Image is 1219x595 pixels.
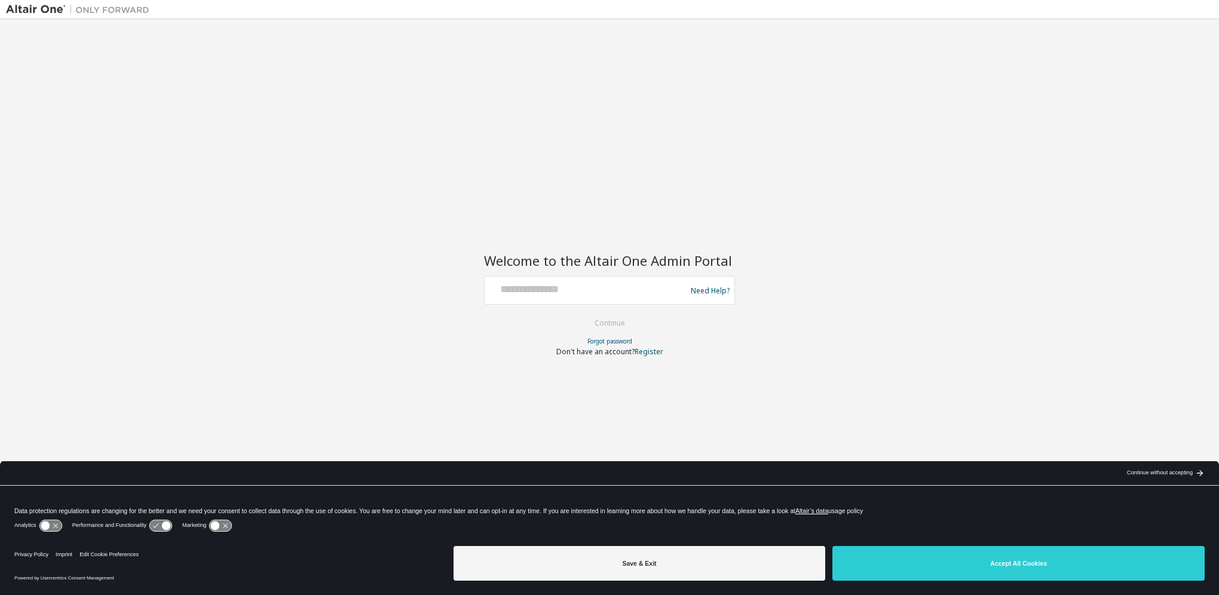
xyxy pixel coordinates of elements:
[556,346,635,357] span: Don't have an account?
[635,346,663,357] a: Register
[6,4,155,16] img: Altair One
[484,252,735,269] h2: Welcome to the Altair One Admin Portal
[587,337,632,345] a: Forgot password
[691,290,730,291] a: Need Help?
